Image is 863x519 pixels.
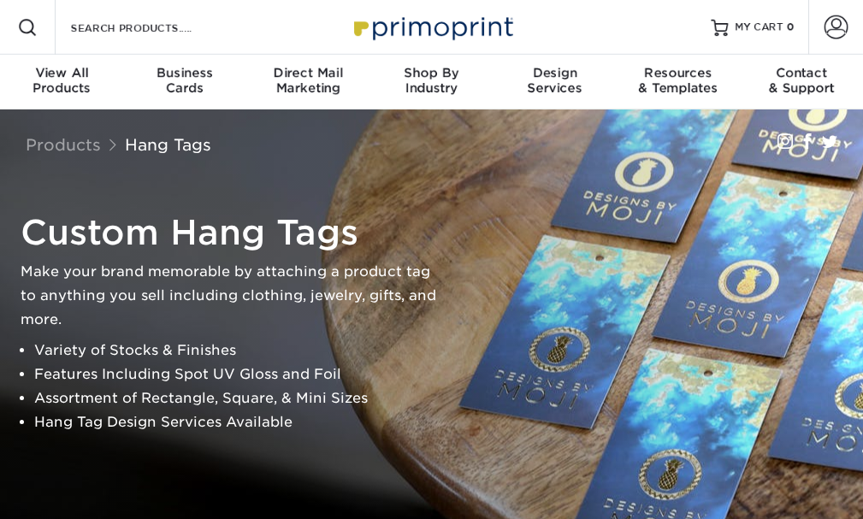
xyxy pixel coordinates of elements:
span: Business [123,65,246,80]
span: 0 [787,21,795,33]
div: Industry [369,65,493,96]
a: Resources& Templates [617,55,740,109]
li: Assortment of Rectangle, Square, & Mini Sizes [34,386,448,410]
a: DesignServices [494,55,617,109]
input: SEARCH PRODUCTS..... [69,17,236,38]
div: Marketing [246,65,369,96]
h1: Custom Hang Tags [21,212,448,253]
a: Direct MailMarketing [246,55,369,109]
a: Products [26,135,101,154]
span: MY CART [735,21,783,35]
li: Features Including Spot UV Gloss and Foil [34,363,448,386]
a: Shop ByIndustry [369,55,493,109]
a: Contact& Support [740,55,863,109]
a: Hang Tags [125,135,211,154]
div: Cards [123,65,246,96]
span: Resources [617,65,740,80]
li: Variety of Stocks & Finishes [34,339,448,363]
span: Shop By [369,65,493,80]
span: Direct Mail [246,65,369,80]
div: & Templates [617,65,740,96]
p: Make your brand memorable by attaching a product tag to anything you sell including clothing, jew... [21,260,448,332]
span: Contact [740,65,863,80]
div: Services [494,65,617,96]
span: Design [494,65,617,80]
img: Primoprint [346,9,517,45]
a: BusinessCards [123,55,246,109]
li: Hang Tag Design Services Available [34,410,448,434]
div: & Support [740,65,863,96]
